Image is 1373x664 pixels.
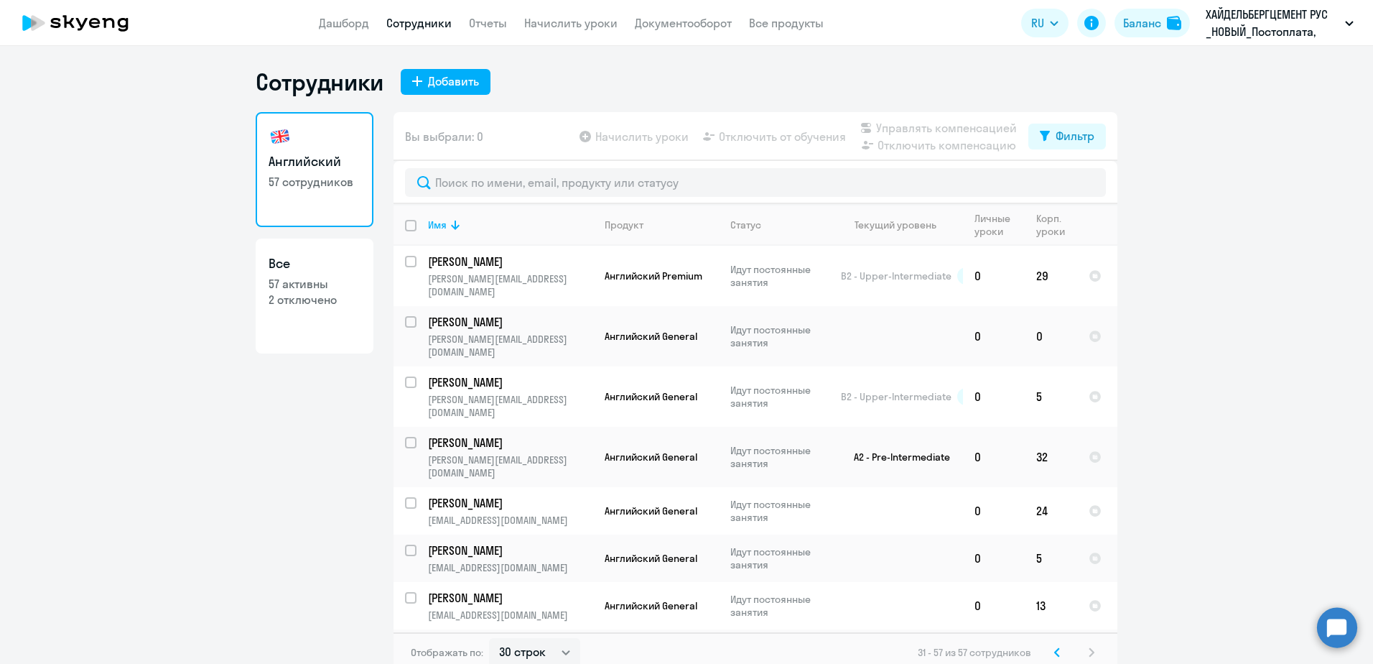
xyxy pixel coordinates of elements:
td: 24 [1025,487,1077,535]
span: Английский General [605,599,697,612]
div: Текущий уровень [855,218,936,231]
p: [PERSON_NAME][EMAIL_ADDRESS][DOMAIN_NAME] [428,272,592,298]
span: Отображать по: [411,646,483,659]
td: 32 [1025,427,1077,487]
button: Фильтр [1028,124,1106,149]
p: 57 активны [269,276,360,292]
div: Корп. уроки [1036,212,1076,238]
a: [PERSON_NAME] [428,543,592,558]
p: [PERSON_NAME][EMAIL_ADDRESS][DOMAIN_NAME] [428,333,592,359]
input: Поиск по имени, email, продукту или статусу [405,168,1106,197]
p: Идут постоянные занятия [730,323,829,349]
p: [PERSON_NAME] [428,543,590,558]
div: Продукт [605,218,718,231]
p: Идут постоянные занятия [730,545,829,571]
div: Баланс [1123,14,1161,32]
td: 0 [963,535,1025,582]
a: Начислить уроки [524,16,618,30]
td: 0 [963,306,1025,366]
img: balance [1167,16,1181,30]
span: 31 - 57 из 57 сотрудников [918,646,1031,659]
button: RU [1021,9,1069,37]
p: [PERSON_NAME][EMAIL_ADDRESS][DOMAIN_NAME] [428,393,592,419]
div: Корп. уроки [1036,212,1067,238]
a: [PERSON_NAME] [428,314,592,330]
p: Идут постоянные занятия [730,384,829,410]
p: [PERSON_NAME] [428,314,590,330]
span: RU [1031,14,1044,32]
img: english [269,125,292,148]
td: 0 [1025,306,1077,366]
button: Балансbalance [1114,9,1190,37]
a: [PERSON_NAME] [428,254,592,269]
p: [PERSON_NAME][EMAIL_ADDRESS][DOMAIN_NAME] [428,453,592,479]
div: Фильтр [1056,127,1094,144]
a: Английский57 сотрудников [256,112,373,227]
td: 5 [1025,535,1077,582]
p: [PERSON_NAME] [428,590,590,606]
span: B2 - Upper-Intermediate [841,269,951,282]
div: Добавить [428,73,479,90]
span: Английский Premium [605,269,702,282]
td: 13 [1025,582,1077,630]
p: Идут постоянные занятия [730,444,829,470]
td: A2 - Pre-Intermediate [829,427,963,487]
p: 2 отключено [269,292,360,308]
div: Продукт [605,218,643,231]
div: Имя [428,218,447,231]
div: Имя [428,218,592,231]
span: Английский General [605,504,697,517]
h1: Сотрудники [256,68,383,96]
div: Личные уроки [974,212,1015,238]
a: Сотрудники [386,16,452,30]
td: 5 [1025,366,1077,427]
a: Все57 активны2 отключено [256,239,373,354]
p: [PERSON_NAME] [428,254,590,269]
div: Личные уроки [974,212,1024,238]
td: 0 [963,246,1025,306]
button: Добавить [401,69,490,95]
span: B2 - Upper-Intermediate [841,390,951,403]
button: ХАЙДЕЛЬБЕРГЦЕМЕНТ РУС _НОВЫЙ_Постоплата, ХАЙДЕЛЬБЕРГЦЕМЕНТ РУС, ООО [1199,6,1361,40]
td: 0 [963,582,1025,630]
p: 57 сотрудников [269,174,360,190]
h3: Английский [269,152,360,171]
a: Документооборот [635,16,732,30]
span: Английский General [605,390,697,403]
a: Все продукты [749,16,824,30]
span: Английский General [605,451,697,464]
div: Текущий уровень [841,218,962,231]
a: Отчеты [469,16,507,30]
td: 29 [1025,246,1077,306]
a: Дашборд [319,16,369,30]
span: Вы выбрали: 0 [405,128,483,145]
span: Английский General [605,552,697,565]
a: [PERSON_NAME] [428,435,592,451]
p: Идут постоянные занятия [730,498,829,524]
div: Статус [730,218,761,231]
td: 0 [963,487,1025,535]
p: [EMAIL_ADDRESS][DOMAIN_NAME] [428,561,592,574]
p: [PERSON_NAME] [428,435,590,451]
p: [EMAIL_ADDRESS][DOMAIN_NAME] [428,514,592,527]
p: [EMAIL_ADDRESS][DOMAIN_NAME] [428,609,592,622]
a: [PERSON_NAME] [428,495,592,511]
p: [PERSON_NAME] [428,495,590,511]
a: [PERSON_NAME] [428,590,592,606]
p: ХАЙДЕЛЬБЕРГЦЕМЕНТ РУС _НОВЫЙ_Постоплата, ХАЙДЕЛЬБЕРГЦЕМЕНТ РУС, ООО [1206,6,1339,40]
a: [PERSON_NAME] [428,374,592,390]
td: 0 [963,427,1025,487]
td: 0 [963,366,1025,427]
div: Статус [730,218,829,231]
span: Английский General [605,330,697,343]
h3: Все [269,254,360,273]
p: [PERSON_NAME] [428,374,590,390]
p: Идут постоянные занятия [730,263,829,289]
p: Идут постоянные занятия [730,593,829,619]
